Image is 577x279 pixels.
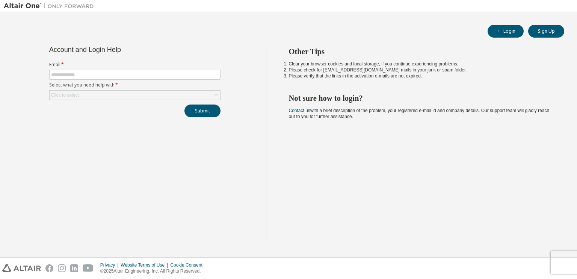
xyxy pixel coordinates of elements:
div: Website Terms of Use [121,262,170,268]
li: Please check for [EMAIL_ADDRESS][DOMAIN_NAME] mails in your junk or spam folder. [289,67,551,73]
p: © 2025 Altair Engineering, Inc. All Rights Reserved. [100,268,207,274]
div: Privacy [100,262,121,268]
button: Submit [184,105,221,117]
div: Click to select [50,91,220,100]
li: Please verify that the links in the activation e-mails are not expired. [289,73,551,79]
h2: Other Tips [289,47,551,56]
li: Clear your browser cookies and local storage, if you continue experiencing problems. [289,61,551,67]
label: Email [49,62,221,68]
span: with a brief description of the problem, your registered e-mail id and company details. Our suppo... [289,108,550,119]
a: Contact us [289,108,310,113]
button: Sign Up [528,25,564,38]
label: Select what you need help with [49,82,221,88]
img: youtube.svg [83,264,94,272]
div: Cookie Consent [170,262,207,268]
img: instagram.svg [58,264,66,272]
img: linkedin.svg [70,264,78,272]
button: Login [488,25,524,38]
div: Click to select [51,92,79,98]
img: facebook.svg [45,264,53,272]
img: Altair One [4,2,98,10]
div: Account and Login Help [49,47,186,53]
img: altair_logo.svg [2,264,41,272]
h2: Not sure how to login? [289,93,551,103]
